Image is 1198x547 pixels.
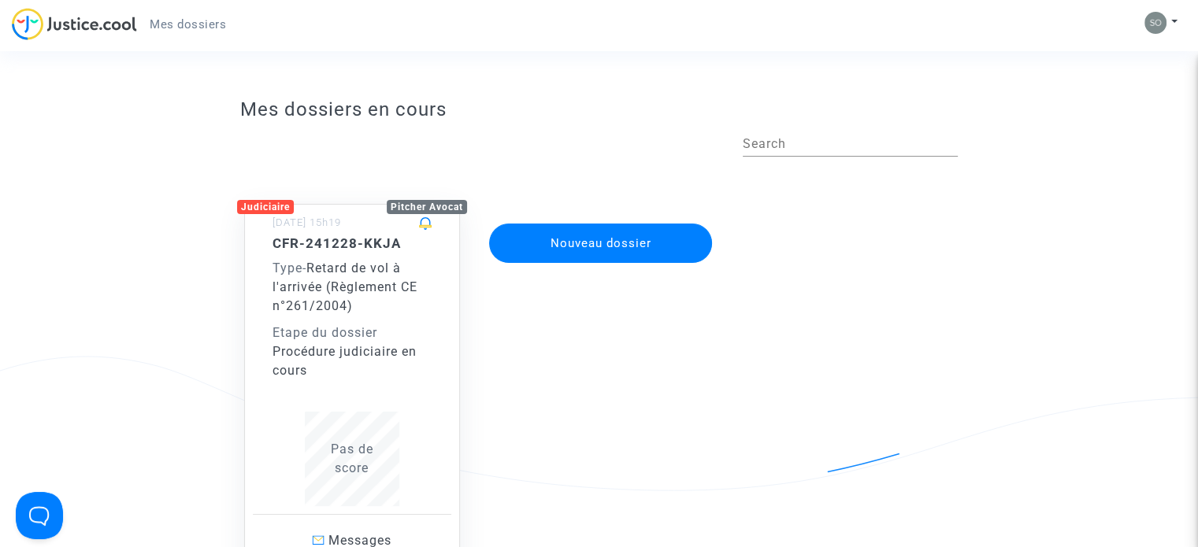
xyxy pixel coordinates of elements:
span: Pas de score [331,442,373,475]
div: Pitcher Avocat [387,200,467,214]
a: Mes dossiers [137,13,239,36]
button: Nouveau dossier [489,224,713,263]
iframe: Help Scout Beacon - Open [16,492,63,539]
h5: CFR-241228-KKJA [273,235,432,251]
span: Type [273,261,302,275]
span: Mes dossiers [150,17,226,31]
div: Procédure judiciaire en cours [273,342,432,380]
div: Etape du dossier [273,323,432,342]
img: jc-logo.svg [12,8,137,40]
span: Retard de vol à l'arrivée (Règlement CE n°261/2004) [273,261,417,313]
h3: Mes dossiers en cours [240,98,958,121]
img: 1893bfda1ac46f10b9f54ddd6bd5ba90 [1144,12,1166,34]
a: Nouveau dossier [488,213,714,228]
div: Judiciaire [237,200,294,214]
span: - [273,261,306,275]
small: [DATE] 15h19 [273,216,341,228]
